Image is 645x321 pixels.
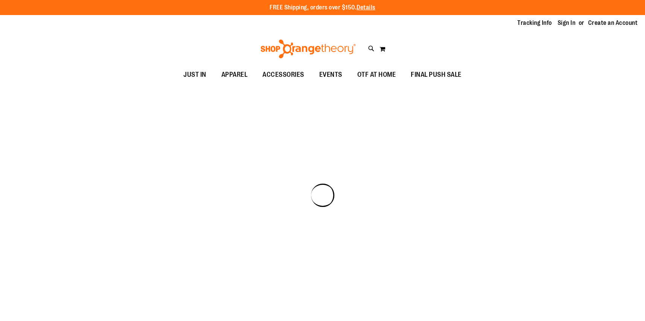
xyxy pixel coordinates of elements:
a: JUST IN [176,66,214,84]
a: Details [357,4,375,11]
a: FINAL PUSH SALE [403,66,469,84]
a: Tracking Info [517,19,552,27]
span: FINAL PUSH SALE [411,66,462,83]
span: JUST IN [183,66,206,83]
a: Create an Account [588,19,638,27]
a: EVENTS [312,66,350,84]
span: EVENTS [319,66,342,83]
img: Shop Orangetheory [259,40,357,58]
a: APPAREL [214,66,255,84]
p: FREE Shipping, orders over $150. [270,3,375,12]
span: ACCESSORIES [262,66,304,83]
span: OTF AT HOME [357,66,396,83]
a: Sign In [558,19,576,27]
a: ACCESSORIES [255,66,312,84]
a: OTF AT HOME [350,66,404,84]
span: APPAREL [221,66,248,83]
